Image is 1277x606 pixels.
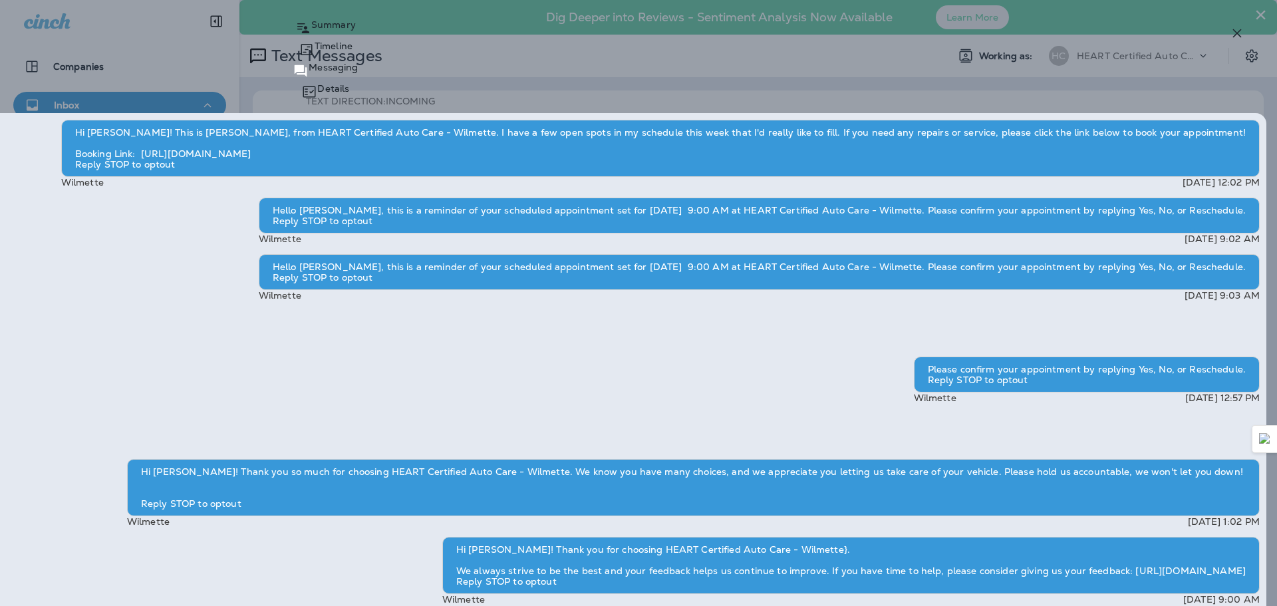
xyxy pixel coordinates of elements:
[1183,594,1260,605] p: [DATE] 9:00 AM
[259,290,301,301] p: Wilmette
[127,516,170,527] p: Wilmette
[442,594,485,605] p: Wilmette
[442,537,1260,594] div: Hi [PERSON_NAME]! Thank you for choosing HEART Certified Auto Care - Wilmette}. We always strive ...
[914,357,1260,392] div: Please confirm your appointment by replying Yes, No, or Reschedule. Reply STOP to optout
[1188,516,1260,527] p: [DATE] 1:02 PM
[914,392,956,403] p: Wilmette
[127,459,1260,516] div: Hi [PERSON_NAME]! Thank you so much for choosing HEART Certified Auto Care - Wilmette. We know yo...
[317,83,349,94] p: Details
[61,177,104,188] p: Wilmette
[311,19,356,30] p: Summary
[309,62,358,73] p: Messaging
[1259,433,1271,445] img: Detect Auto
[1183,177,1260,188] p: [DATE] 12:02 PM
[259,233,301,244] p: Wilmette
[1185,290,1260,301] p: [DATE] 9:03 AM
[1185,392,1260,403] p: [DATE] 12:57 PM
[315,41,353,51] p: Timeline
[1185,233,1260,244] p: [DATE] 9:02 AM
[259,198,1260,233] div: Hello [PERSON_NAME], this is a reminder of your scheduled appointment set for [DATE] 9:00 AM at H...
[259,254,1260,290] div: Hello [PERSON_NAME], this is a reminder of your scheduled appointment set for [DATE] 9:00 AM at H...
[61,120,1260,177] div: Hi [PERSON_NAME]! This is [PERSON_NAME], from HEART Certified Auto Care - Wilmette. I have a few ...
